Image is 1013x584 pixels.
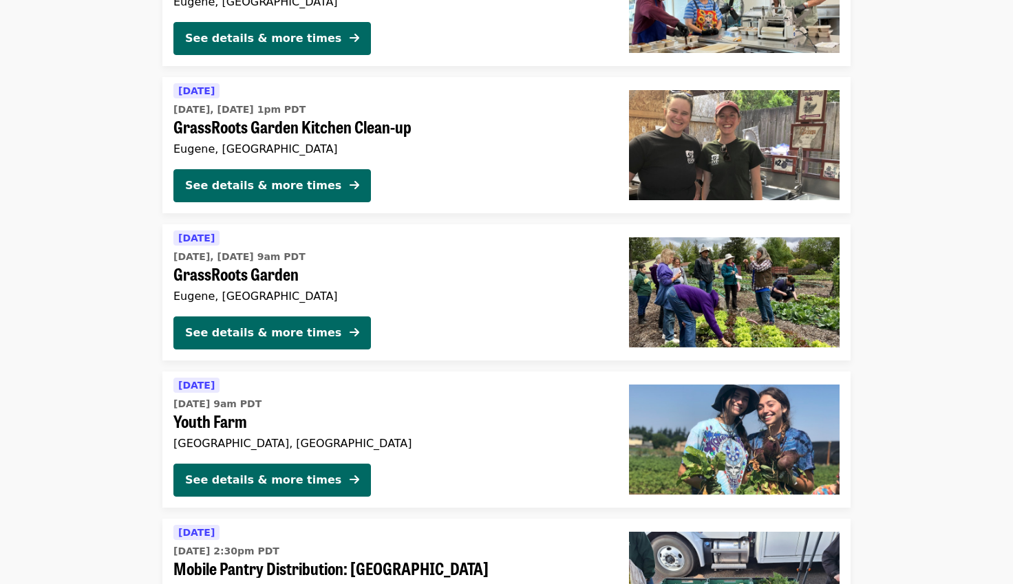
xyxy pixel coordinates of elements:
[185,472,341,488] div: See details & more times
[350,326,359,339] i: arrow-right icon
[173,559,607,578] span: Mobile Pantry Distribution: [GEOGRAPHIC_DATA]
[162,224,851,360] a: See details for "GrassRoots Garden"
[185,177,341,194] div: See details & more times
[629,385,840,495] img: Youth Farm organized by Food for Lane County
[173,22,371,55] button: See details & more times
[173,142,607,155] div: Eugene, [GEOGRAPHIC_DATA]
[173,397,262,411] time: [DATE] 9am PDT
[173,544,279,559] time: [DATE] 2:30pm PDT
[173,411,607,431] span: Youth Farm
[173,169,371,202] button: See details & more times
[173,464,371,497] button: See details & more times
[185,325,341,341] div: See details & more times
[178,380,215,391] span: [DATE]
[178,527,215,538] span: [DATE]
[173,290,607,303] div: Eugene, [GEOGRAPHIC_DATA]
[629,237,840,347] img: GrassRoots Garden organized by Food for Lane County
[178,85,215,96] span: [DATE]
[173,117,607,137] span: GrassRoots Garden Kitchen Clean-up
[629,90,840,200] img: GrassRoots Garden Kitchen Clean-up organized by Food for Lane County
[173,102,306,117] time: [DATE], [DATE] 1pm PDT
[162,77,851,213] a: See details for "GrassRoots Garden Kitchen Clean-up"
[350,32,359,45] i: arrow-right icon
[178,232,215,244] span: [DATE]
[173,250,306,264] time: [DATE], [DATE] 9am PDT
[185,30,341,47] div: See details & more times
[173,316,371,349] button: See details & more times
[350,179,359,192] i: arrow-right icon
[173,437,607,450] div: [GEOGRAPHIC_DATA], [GEOGRAPHIC_DATA]
[162,371,851,508] a: See details for "Youth Farm"
[173,264,607,284] span: GrassRoots Garden
[350,473,359,486] i: arrow-right icon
